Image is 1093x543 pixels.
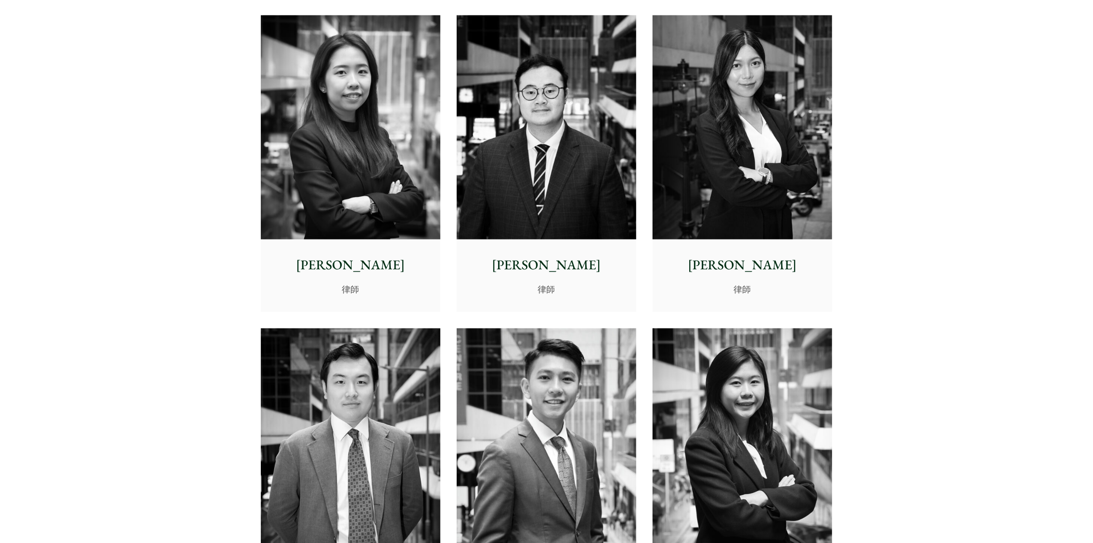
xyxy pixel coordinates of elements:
p: 律師 [269,283,433,296]
p: [PERSON_NAME] [269,255,433,275]
p: [PERSON_NAME] [464,255,629,275]
p: [PERSON_NAME] [660,255,824,275]
a: [PERSON_NAME] 律師 [457,15,636,313]
p: 律師 [464,283,629,296]
img: Joanne Lam photo [653,15,832,240]
p: 律師 [660,283,824,296]
a: [PERSON_NAME] 律師 [261,15,440,313]
a: Joanne Lam photo [PERSON_NAME] 律師 [653,15,832,313]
